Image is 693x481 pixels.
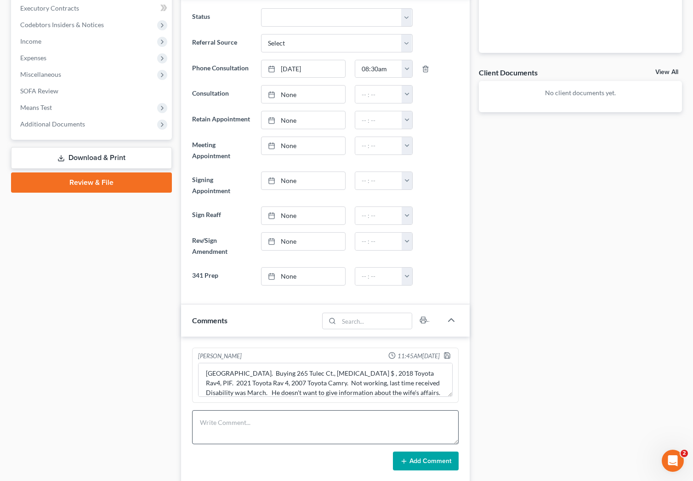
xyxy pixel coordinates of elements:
div: [PERSON_NAME] [198,352,242,361]
a: None [261,137,345,155]
span: 11:45AM[DATE] [398,352,440,361]
label: Sign Reaff [187,206,256,225]
input: -- : -- [355,268,402,285]
a: SOFA Review [13,83,172,99]
a: None [261,172,345,189]
label: 341 Prep [187,267,256,286]
label: Rev/Sign Amendment [187,232,256,260]
input: -- : -- [355,60,402,78]
span: Means Test [20,103,52,111]
input: -- : -- [355,137,402,155]
label: Consultation [187,85,256,103]
label: Status [187,8,256,27]
a: None [261,86,345,103]
span: Income [20,37,41,45]
label: Phone Consultation [187,60,256,78]
span: Additional Documents [20,120,85,128]
input: Search... [339,313,412,329]
input: -- : -- [355,233,402,250]
label: Retain Appointment [187,111,256,129]
span: Comments [192,316,227,325]
label: Meeting Appointment [187,137,256,164]
div: Client Documents [479,68,538,77]
input: -- : -- [355,111,402,129]
a: None [261,207,345,224]
a: None [261,233,345,250]
input: -- : -- [355,172,402,189]
p: No client documents yet. [486,88,675,97]
span: Codebtors Insiders & Notices [20,21,104,29]
a: None [261,268,345,285]
a: None [261,111,345,129]
span: SOFA Review [20,87,58,95]
iframe: Intercom live chat [662,450,684,472]
span: 2 [681,450,688,457]
button: Add Comment [393,452,459,471]
span: Miscellaneous [20,70,61,78]
input: -- : -- [355,86,402,103]
a: [DATE] [261,60,345,78]
label: Referral Source [187,34,256,52]
input: -- : -- [355,207,402,224]
span: Expenses [20,54,46,62]
a: Review & File [11,172,172,193]
label: Signing Appointment [187,172,256,199]
a: Download & Print [11,147,172,169]
a: View All [655,69,678,75]
span: Executory Contracts [20,4,79,12]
